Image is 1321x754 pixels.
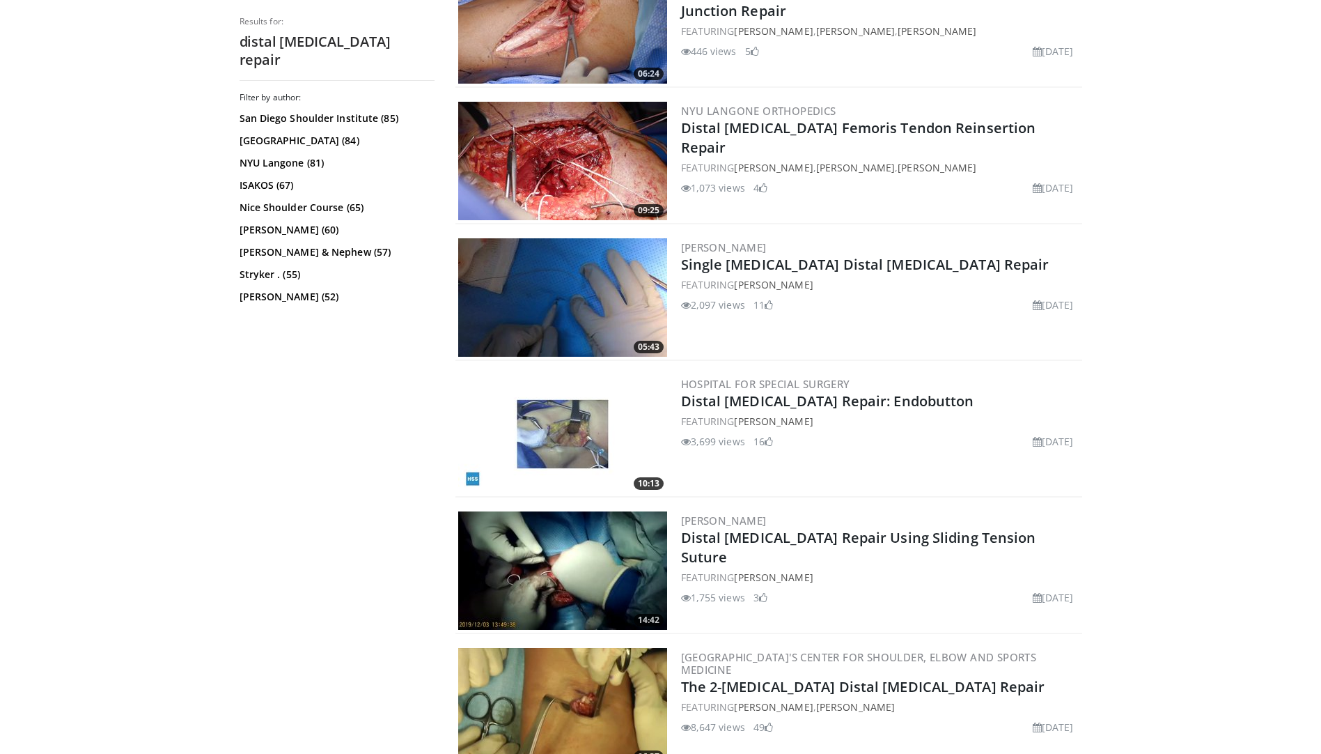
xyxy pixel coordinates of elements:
[681,24,1079,38] div: FEATURING , ,
[681,514,767,528] a: [PERSON_NAME]
[634,477,664,490] span: 10:13
[681,118,1036,157] a: Distal [MEDICAL_DATA] Femoris Tendon Reinsertion Repair
[816,700,895,714] a: [PERSON_NAME]
[734,700,813,714] a: [PERSON_NAME]
[734,161,813,174] a: [PERSON_NAME]
[753,180,767,195] li: 4
[458,102,667,220] img: 4075f120-8078-4b2a-8e9d-11b9ecb0890d.jpg.300x170_q85_crop-smart_upscale.jpg
[681,720,745,734] li: 8,647 views
[681,700,1079,714] div: FEATURING ,
[898,24,976,38] a: [PERSON_NAME]
[240,223,431,237] a: [PERSON_NAME] (60)
[734,571,813,584] a: [PERSON_NAME]
[745,44,759,59] li: 5
[240,33,435,69] h2: distal [MEDICAL_DATA] repair
[681,44,737,59] li: 446 views
[240,178,431,192] a: ISAKOS (67)
[240,268,431,282] a: Stryker . (55)
[458,238,667,357] a: 05:43
[634,68,664,80] span: 06:24
[634,204,664,217] span: 09:25
[681,528,1036,567] a: Distal [MEDICAL_DATA] Repair Using Sliding Tension Suture
[458,238,667,357] img: b8893142-69b7-4357-93c4-2dbb29b2ddef.300x170_q85_crop-smart_upscale.jpg
[681,677,1045,696] a: The 2-[MEDICAL_DATA] Distal [MEDICAL_DATA] Repair
[681,414,1079,429] div: FEATURING
[240,16,435,27] p: Results for:
[734,278,813,291] a: [PERSON_NAME]
[240,156,431,170] a: NYU Langone (81)
[458,102,667,220] a: 09:25
[634,341,664,353] span: 05:43
[681,392,974,410] a: Distal [MEDICAL_DATA] Repair: Endobutton
[681,180,745,195] li: 1,073 views
[681,377,850,391] a: Hospital for Special Surgery
[816,24,895,38] a: [PERSON_NAME]
[753,720,773,734] li: 49
[681,298,745,312] li: 2,097 views
[458,511,667,630] img: caa9ebd9-d585-4c97-91fc-99133738e074.300x170_q85_crop-smart_upscale.jpg
[240,290,431,304] a: [PERSON_NAME] (52)
[240,92,435,103] h3: Filter by author:
[240,111,431,125] a: San Diego Shoulder Institute (85)
[1033,298,1074,312] li: [DATE]
[1033,180,1074,195] li: [DATE]
[458,511,667,630] a: 14:42
[681,590,745,605] li: 1,755 views
[634,614,664,626] span: 14:42
[734,24,813,38] a: [PERSON_NAME]
[753,590,767,605] li: 3
[240,134,431,148] a: [GEOGRAPHIC_DATA] (84)
[734,415,813,428] a: [PERSON_NAME]
[681,570,1079,585] div: FEATURING
[681,255,1049,274] a: Single [MEDICAL_DATA] Distal [MEDICAL_DATA] Repair
[1033,720,1074,734] li: [DATE]
[681,104,836,118] a: NYU Langone Orthopedics
[898,161,976,174] a: [PERSON_NAME]
[240,245,431,259] a: [PERSON_NAME] & Nephew (57)
[1033,590,1074,605] li: [DATE]
[240,201,431,215] a: Nice Shoulder Course (65)
[816,161,895,174] a: [PERSON_NAME]
[753,434,773,449] li: 16
[681,277,1079,292] div: FEATURING
[458,375,667,493] a: 10:13
[681,240,767,254] a: [PERSON_NAME]
[681,160,1079,175] div: FEATURING , ,
[681,650,1037,677] a: [GEOGRAPHIC_DATA]'s Center for Shoulder, Elbow and Sports Medicine
[1033,434,1074,449] li: [DATE]
[753,298,773,312] li: 11
[681,434,745,449] li: 3,699 views
[1033,44,1074,59] li: [DATE]
[458,375,667,493] img: 60b7c6be-54cb-4f90-a3aa-5d42026135db.300x170_q85_crop-smart_upscale.jpg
